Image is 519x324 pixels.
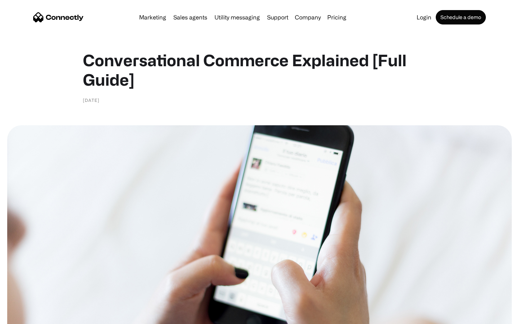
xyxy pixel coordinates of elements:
a: Sales agents [170,14,210,20]
a: Utility messaging [212,14,263,20]
ul: Language list [14,311,43,321]
div: Company [295,12,321,22]
a: Login [414,14,434,20]
a: Pricing [324,14,349,20]
div: [DATE] [83,96,99,104]
a: Support [264,14,291,20]
a: Schedule a demo [436,10,486,24]
a: Marketing [136,14,169,20]
aside: Language selected: English [7,311,43,321]
h1: Conversational Commerce Explained [Full Guide] [83,50,436,89]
